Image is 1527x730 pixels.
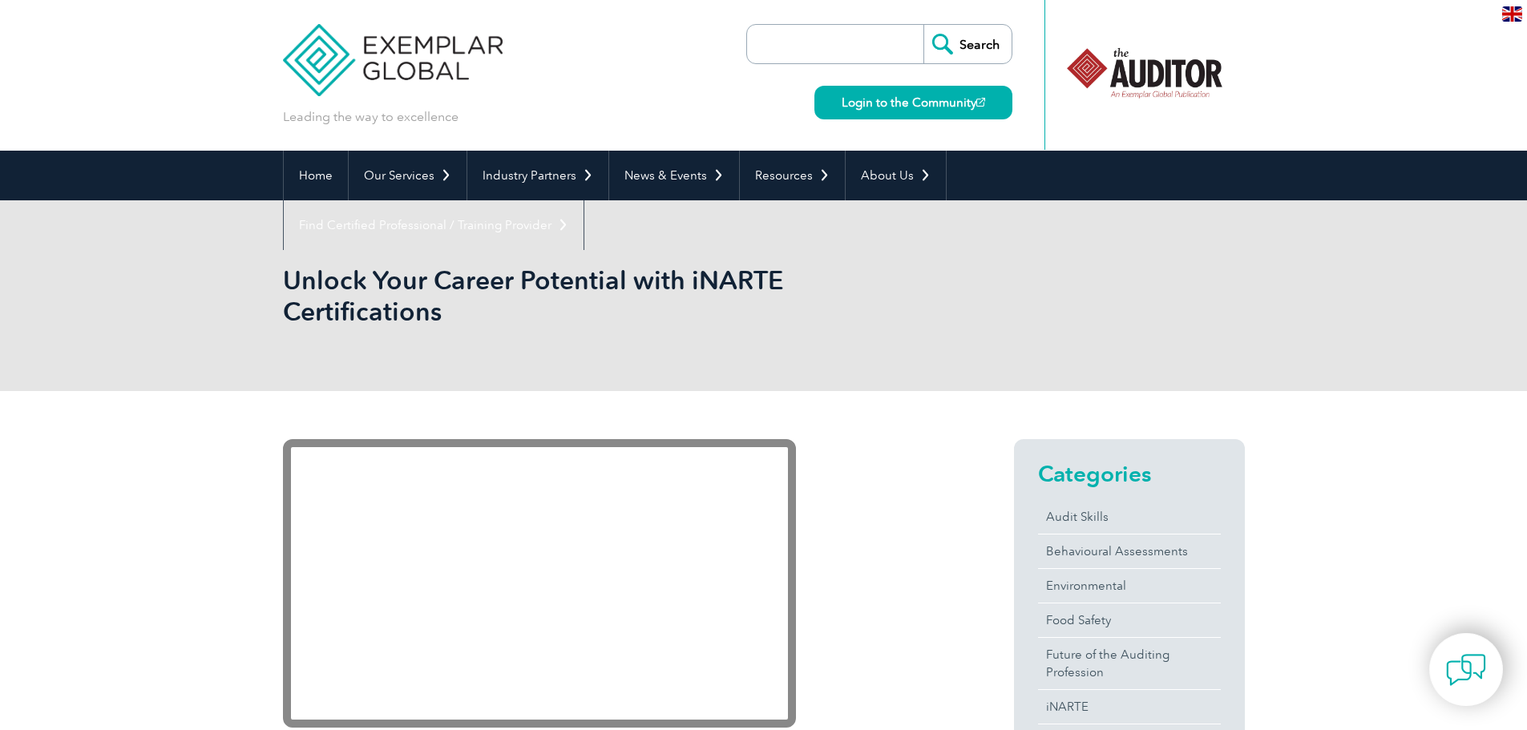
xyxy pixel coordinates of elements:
[976,98,985,107] img: open_square.png
[609,151,739,200] a: News & Events
[1446,650,1486,690] img: contact-chat.png
[349,151,467,200] a: Our Services
[1038,603,1221,637] a: Food Safety
[283,264,899,327] h1: Unlock Your Career Potential with iNARTE Certifications
[1502,6,1522,22] img: en
[284,200,584,250] a: Find Certified Professional / Training Provider
[1038,461,1221,486] h2: Categories
[846,151,946,200] a: About Us
[923,25,1012,63] input: Search
[1038,534,1221,568] a: Behavioural Assessments
[284,151,348,200] a: Home
[283,108,459,126] p: Leading the way to excellence
[1038,500,1221,534] a: Audit Skills
[1038,569,1221,603] a: Environmental
[740,151,845,200] a: Resources
[1038,638,1221,689] a: Future of the Auditing Profession
[283,439,796,728] iframe: YouTube video player
[467,151,608,200] a: Industry Partners
[1038,690,1221,724] a: iNARTE
[814,86,1012,119] a: Login to the Community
